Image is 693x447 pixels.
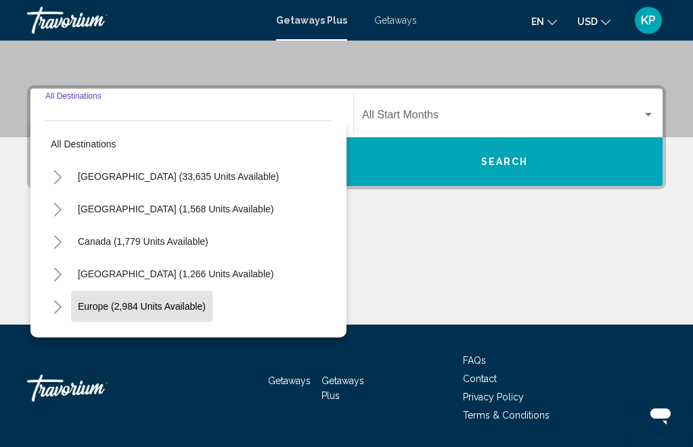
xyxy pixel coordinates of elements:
[276,15,347,26] a: Getaways Plus
[531,11,557,31] button: Change language
[44,128,333,160] button: All destinations
[30,89,663,186] div: Search widget
[44,195,71,222] button: Toggle Mexico (1,568 units available)
[71,161,286,192] button: [GEOGRAPHIC_DATA] (33,635 units available)
[641,14,656,27] span: KP
[463,410,550,421] a: Terms & Conditions
[463,373,497,384] a: Contact
[78,301,206,312] span: Europe (2,984 units available)
[71,323,273,354] button: [GEOGRAPHIC_DATA] (217 units available)
[631,6,666,34] button: User Menu
[531,16,544,27] span: en
[44,260,71,287] button: Toggle Caribbean & Atlantic Islands (1,266 units available)
[78,204,273,214] span: [GEOGRAPHIC_DATA] (1,568 units available)
[577,16,598,27] span: USD
[321,375,364,401] a: Getaways Plus
[346,137,663,186] button: Search
[44,325,71,352] button: Toggle Australia (217 units available)
[71,258,280,289] button: [GEOGRAPHIC_DATA] (1,266 units available)
[463,392,524,402] a: Privacy Policy
[78,268,273,279] span: [GEOGRAPHIC_DATA] (1,266 units available)
[27,368,162,408] a: Travorium
[27,7,263,34] a: Travorium
[78,171,279,182] span: [GEOGRAPHIC_DATA] (33,635 units available)
[78,236,208,247] span: Canada (1,779 units available)
[481,157,529,168] span: Search
[71,226,215,257] button: Canada (1,779 units available)
[463,355,486,366] a: FAQs
[577,11,610,31] button: Change currency
[51,139,116,149] span: All destinations
[71,291,213,322] button: Europe (2,984 units available)
[71,193,280,225] button: [GEOGRAPHIC_DATA] (1,568 units available)
[44,163,71,190] button: Toggle United States (33,635 units available)
[44,293,71,320] button: Toggle Europe (2,984 units available)
[44,228,71,255] button: Toggle Canada (1,779 units available)
[268,375,311,386] a: Getaways
[374,15,417,26] a: Getaways
[639,393,682,436] iframe: Button to launch messaging window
